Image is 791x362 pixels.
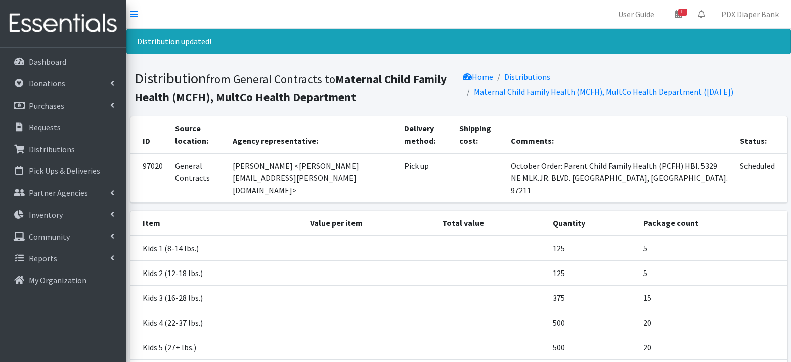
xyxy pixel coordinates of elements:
td: 500 [547,310,638,335]
p: Partner Agencies [29,188,88,198]
th: Total value [436,211,547,236]
td: Scheduled [734,153,787,203]
th: Value per item [304,211,436,236]
a: Purchases [4,96,122,116]
div: Distribution updated! [126,29,791,54]
td: 20 [637,310,787,335]
td: 125 [547,236,638,261]
img: HumanEssentials [4,7,122,40]
p: Distributions [29,144,75,154]
h1: Distribution [135,70,455,105]
td: Kids 3 (16-28 lbs.) [130,286,304,310]
a: PDX Diaper Bank [713,4,787,24]
td: 125 [547,261,638,286]
p: Reports [29,253,57,263]
th: Quantity [547,211,638,236]
th: Item [130,211,304,236]
th: ID [130,116,169,153]
a: Inventory [4,205,122,225]
a: Reports [4,248,122,268]
a: Distributions [4,139,122,159]
span: 11 [678,9,687,16]
td: Kids 4 (22-37 lbs.) [130,310,304,335]
td: 5 [637,261,787,286]
b: Maternal Child Family Health (MCFH), MultCo Health Department [135,72,447,104]
td: 375 [547,286,638,310]
td: Kids 1 (8-14 lbs.) [130,236,304,261]
th: Delivery method: [398,116,453,153]
a: 11 [667,4,690,24]
p: Pick Ups & Deliveries [29,166,100,176]
a: Home [463,72,493,82]
a: Community [4,227,122,247]
p: Donations [29,78,65,88]
td: 5 [637,236,787,261]
th: Status: [734,116,787,153]
a: Donations [4,73,122,94]
td: Kids 5 (27+ lbs.) [130,335,304,360]
p: Inventory [29,210,63,220]
a: Maternal Child Family Health (MCFH), MultCo Health Department ([DATE]) [474,86,733,97]
a: User Guide [610,4,663,24]
a: My Organization [4,270,122,290]
p: Community [29,232,70,242]
p: Purchases [29,101,64,111]
td: Pick up [398,153,453,203]
a: Partner Agencies [4,183,122,203]
td: 500 [547,335,638,360]
a: Requests [4,117,122,138]
td: [PERSON_NAME] <[PERSON_NAME][EMAIL_ADDRESS][PERSON_NAME][DOMAIN_NAME]> [227,153,398,203]
th: Agency representative: [227,116,398,153]
th: Shipping cost: [453,116,505,153]
td: General Contracts [169,153,227,203]
a: Distributions [504,72,550,82]
th: Comments: [505,116,734,153]
td: 15 [637,286,787,310]
small: from General Contracts to [135,72,447,104]
td: October Order: Parent Child Family Health (PCFH) HBI. 5329 NE MLK.JR. BLVD. [GEOGRAPHIC_DATA], [G... [505,153,734,203]
a: Dashboard [4,52,122,72]
td: 20 [637,335,787,360]
p: My Organization [29,275,86,285]
a: Pick Ups & Deliveries [4,161,122,181]
p: Requests [29,122,61,132]
td: 97020 [130,153,169,203]
th: Source location: [169,116,227,153]
th: Package count [637,211,787,236]
td: Kids 2 (12-18 lbs.) [130,261,304,286]
p: Dashboard [29,57,66,67]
